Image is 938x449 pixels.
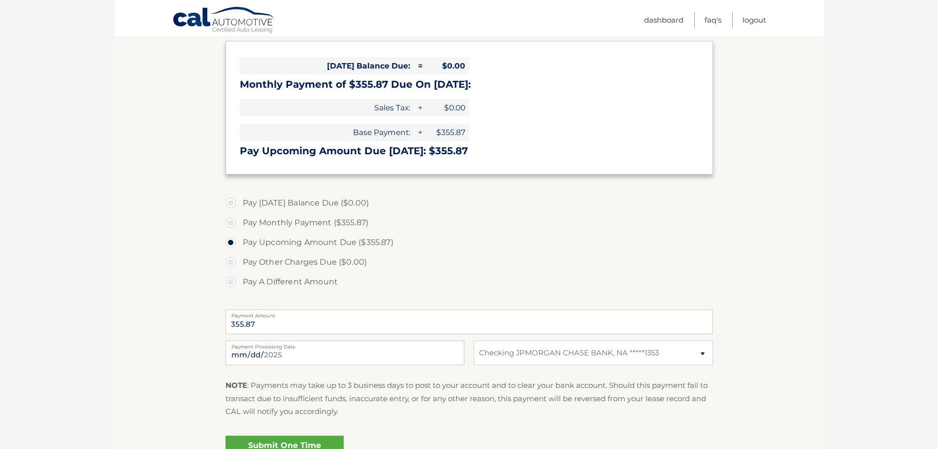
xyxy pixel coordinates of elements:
span: $0.00 [425,99,469,116]
h3: Monthly Payment of $355.87 Due On [DATE]: [240,78,699,91]
a: Cal Automotive [172,6,276,35]
input: Payment Date [226,341,464,365]
span: Base Payment: [240,124,414,141]
span: [DATE] Balance Due: [240,57,414,74]
span: + [415,124,424,141]
span: = [415,57,424,74]
span: $0.00 [425,57,469,74]
span: $355.87 [425,124,469,141]
a: Dashboard [644,12,683,28]
h3: Pay Upcoming Amount Due [DATE]: $355.87 [240,145,699,157]
label: Pay Monthly Payment ($355.87) [226,213,713,233]
a: FAQ's [705,12,721,28]
input: Payment Amount [226,310,713,334]
label: Pay [DATE] Balance Due ($0.00) [226,193,713,213]
label: Pay Upcoming Amount Due ($355.87) [226,233,713,252]
strong: NOTE [226,380,247,390]
label: Pay Other Charges Due ($0.00) [226,252,713,272]
p: : Payments may take up to 3 business days to post to your account and to clear your bank account.... [226,379,713,418]
label: Payment Processing Date [226,341,464,348]
label: Payment Amount [226,310,713,317]
a: Logout [743,12,766,28]
span: + [415,99,424,116]
span: Sales Tax: [240,99,414,116]
label: Pay A Different Amount [226,272,713,292]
